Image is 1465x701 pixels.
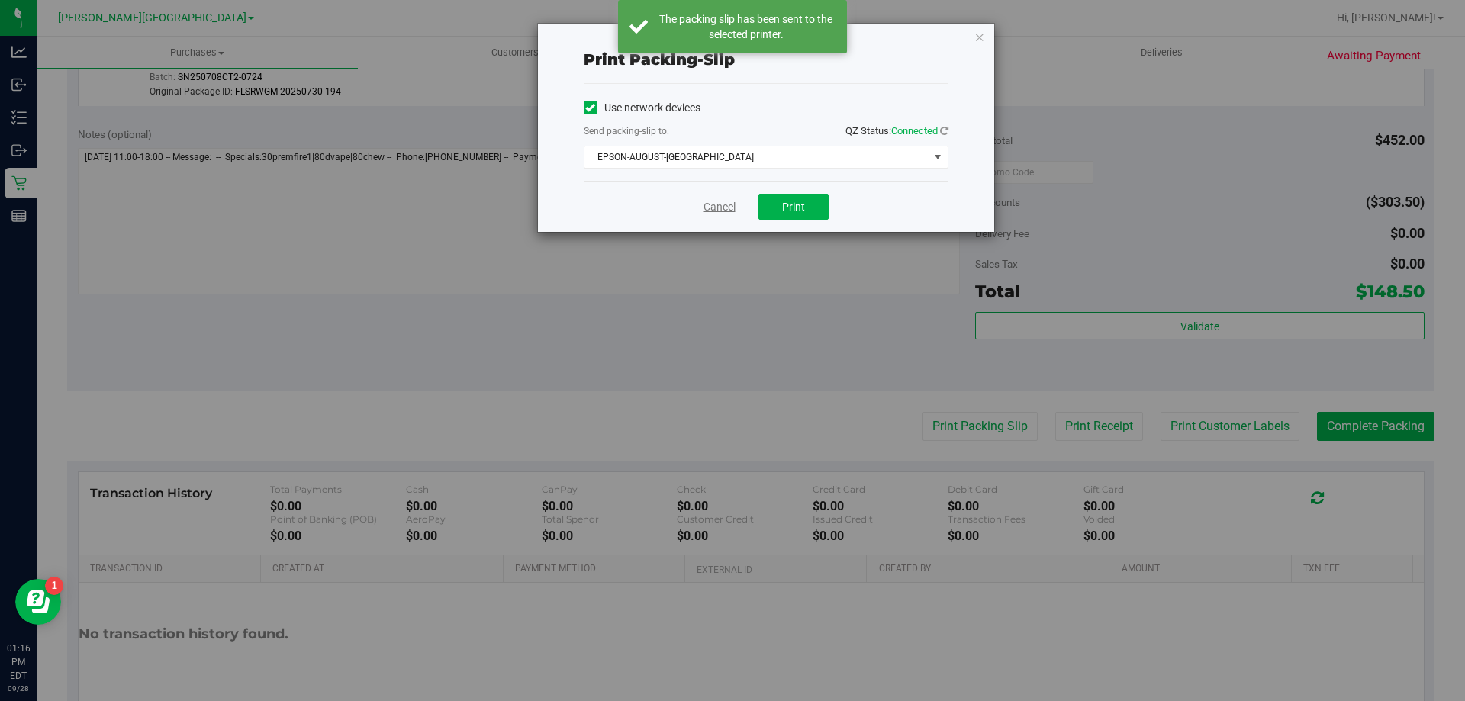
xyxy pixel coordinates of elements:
iframe: Resource center unread badge [45,577,63,595]
span: Print packing-slip [584,50,735,69]
span: Print [782,201,805,213]
iframe: Resource center [15,579,61,625]
label: Use network devices [584,100,700,116]
label: Send packing-slip to: [584,124,669,138]
div: The packing slip has been sent to the selected printer. [656,11,836,42]
a: Cancel [704,199,736,215]
span: select [928,146,947,168]
span: QZ Status: [845,125,948,137]
span: Connected [891,125,938,137]
span: EPSON-AUGUST-[GEOGRAPHIC_DATA] [584,146,929,168]
button: Print [758,194,829,220]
